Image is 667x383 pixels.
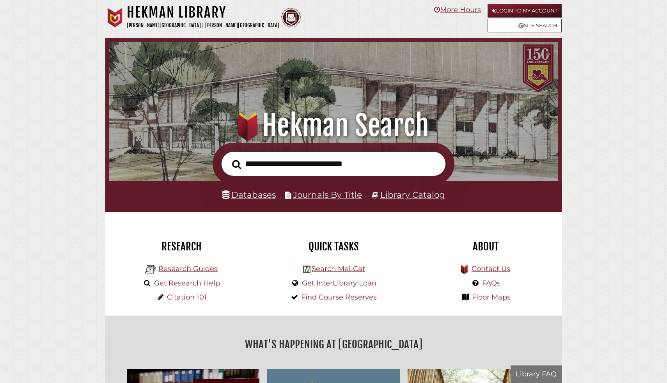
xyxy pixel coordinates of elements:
h2: About [415,240,556,253]
a: Contact Us [472,264,510,273]
button: Search [228,158,245,172]
h2: Research [111,240,252,253]
img: Hekman Library Logo [303,266,310,273]
a: Get Research Help [154,279,220,287]
a: FAQs [482,279,500,287]
img: Calvin University [105,8,125,27]
a: Floor Maps [472,293,511,301]
a: Find Course Reserves [301,293,377,301]
a: Citation 101 [167,293,207,301]
h1: Hekman Library [127,4,279,21]
a: Databases [222,190,276,200]
a: Login to My Account [488,4,562,18]
a: More Hours [434,5,481,14]
a: Search MeLCat [312,264,365,273]
a: Journals By Title [293,190,362,200]
a: Get InterLibrary Loan [302,279,376,287]
a: Site Search [488,19,562,32]
img: Hekman Library Logo [145,264,156,275]
a: Research Guides [158,264,218,273]
a: Library Catalog [380,190,445,200]
h1: Hekman Search [119,108,548,143]
img: Calvin Theological Seminary [281,8,301,27]
i: Search [232,160,241,169]
h2: Quick Tasks [263,240,404,253]
h2: What's Happening at [GEOGRAPHIC_DATA] [111,335,556,353]
p: [PERSON_NAME][GEOGRAPHIC_DATA] | [PERSON_NAME][GEOGRAPHIC_DATA] [127,21,279,30]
